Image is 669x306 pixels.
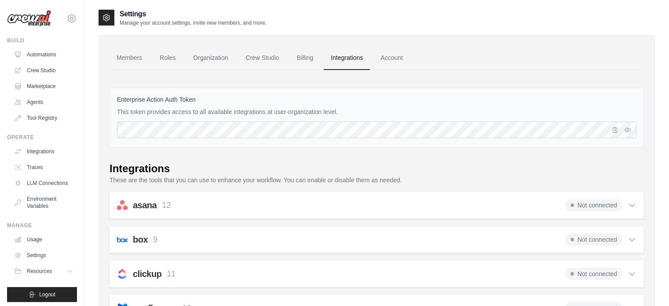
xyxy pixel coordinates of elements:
[7,222,77,229] div: Manage
[120,9,267,19] h2: Settings
[7,287,77,302] button: Logout
[11,144,77,159] a: Integrations
[27,268,52,275] span: Resources
[11,95,77,109] a: Agents
[162,199,171,211] p: 12
[11,63,77,77] a: Crew Studio
[565,233,622,246] span: Not connected
[133,199,157,211] h2: asana
[39,291,55,298] span: Logout
[11,160,77,174] a: Traces
[11,79,77,93] a: Marketplace
[120,19,267,26] p: Manage your account settings, invite new members, and more.
[239,46,286,70] a: Crew Studio
[565,268,622,280] span: Not connected
[117,95,636,104] label: Enterprise Action Auth Token
[7,10,51,27] img: Logo
[11,176,77,190] a: LLM Connections
[117,234,128,245] img: box.svg
[133,233,148,246] h2: box
[110,176,644,184] p: These are the tools that you can use to enhance your workflow. You can enable or disable them as ...
[167,268,175,280] p: 11
[373,46,410,70] a: Account
[11,264,77,278] button: Resources
[11,48,77,62] a: Automations
[110,162,170,176] div: Integrations
[117,200,128,210] img: asana.svg
[153,46,183,70] a: Roles
[133,268,161,280] h2: clickup
[117,269,128,279] img: clickup.svg
[11,192,77,213] a: Environment Variables
[186,46,235,70] a: Organization
[7,134,77,141] div: Operate
[290,46,320,70] a: Billing
[110,46,149,70] a: Members
[7,37,77,44] div: Build
[11,248,77,262] a: Settings
[565,199,622,211] span: Not connected
[324,46,370,70] a: Integrations
[117,107,636,116] p: This token provides access to all available integrations at user-organization level.
[153,234,157,246] p: 9
[11,232,77,247] a: Usage
[11,111,77,125] a: Tool Registry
